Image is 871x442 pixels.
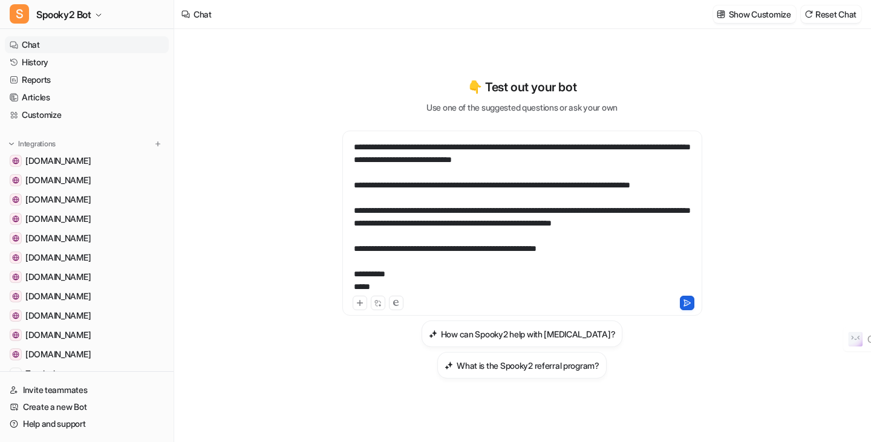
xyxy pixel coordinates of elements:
span: [DOMAIN_NAME] [25,252,91,264]
span: [DOMAIN_NAME] [25,213,91,225]
button: Show Customize [713,5,796,23]
span: [DOMAIN_NAME] [25,310,91,322]
img: www.spooky2videos.com [12,331,19,339]
button: Integrations [5,138,59,150]
a: www.ahaharmony.com[DOMAIN_NAME] [5,152,169,169]
a: www.spooky2.com[DOMAIN_NAME] [5,346,169,363]
button: How can Spooky2 help with lung cancer?How can Spooky2 help with [MEDICAL_DATA]? [422,320,623,347]
a: Chat [5,36,169,53]
span: [DOMAIN_NAME] [25,193,91,206]
p: Show Customize [729,8,791,21]
a: chatgpt.com[DOMAIN_NAME] [5,191,169,208]
span: Spooky2 Bot [36,6,91,23]
span: [DOMAIN_NAME] [25,329,91,341]
span: S [10,4,29,24]
button: What is the Spooky2 referral program?What is the Spooky2 referral program? [437,352,607,379]
span: [DOMAIN_NAME] [25,174,91,186]
a: translate.google.co.uk[DOMAIN_NAME] [5,230,169,247]
p: 👇 Test out your bot [468,78,576,96]
p: Use one of the suggested questions or ask your own [426,101,618,114]
a: www.mabangerp.com[DOMAIN_NAME] [5,210,169,227]
a: Customize [5,106,169,123]
h3: What is the Spooky2 referral program? [457,359,599,372]
img: www.spooky2.com [12,351,19,358]
a: History [5,54,169,71]
a: Create a new Bot [5,398,169,415]
img: www.mabangerp.com [12,215,19,223]
img: What is the Spooky2 referral program? [445,361,453,370]
a: Reports [5,71,169,88]
img: expand menu [7,140,16,148]
a: www.spooky2-mall.com[DOMAIN_NAME] [5,288,169,305]
span: [DOMAIN_NAME] [25,271,91,283]
img: customize [717,10,725,19]
img: www.spooky2-mall.com [12,293,19,300]
img: app.chatbot.com [12,254,19,261]
span: [DOMAIN_NAME] [25,232,91,244]
button: Reset Chat [801,5,861,23]
a: Articles [5,89,169,106]
span: [DOMAIN_NAME] [25,290,91,302]
h3: How can Spooky2 help with [MEDICAL_DATA]? [441,328,616,340]
img: www.ahaharmony.com [12,157,19,164]
a: www.spooky2reviews.com[DOMAIN_NAME] [5,307,169,324]
span: [DOMAIN_NAME] [25,155,91,167]
img: How can Spooky2 help with lung cancer? [429,330,437,339]
div: Chat [194,8,212,21]
img: reset [804,10,813,19]
img: www.spooky2reviews.com [12,312,19,319]
img: menu_add.svg [154,140,162,148]
img: Zendesk [12,370,19,377]
img: chatgpt.com [12,196,19,203]
p: Integrations [18,139,56,149]
img: translate.google.co.uk [12,235,19,242]
a: Help and support [5,415,169,432]
img: www.rifemachineblog.com [12,273,19,281]
a: www.rifemachineblog.com[DOMAIN_NAME] [5,268,169,285]
a: app.chatbot.com[DOMAIN_NAME] [5,249,169,266]
a: Invite teammates [5,382,169,398]
img: my.livechatinc.com [12,177,19,184]
span: [DOMAIN_NAME] [25,348,91,360]
a: www.spooky2videos.com[DOMAIN_NAME] [5,327,169,343]
a: my.livechatinc.com[DOMAIN_NAME] [5,172,169,189]
p: Zendesk [25,368,57,380]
